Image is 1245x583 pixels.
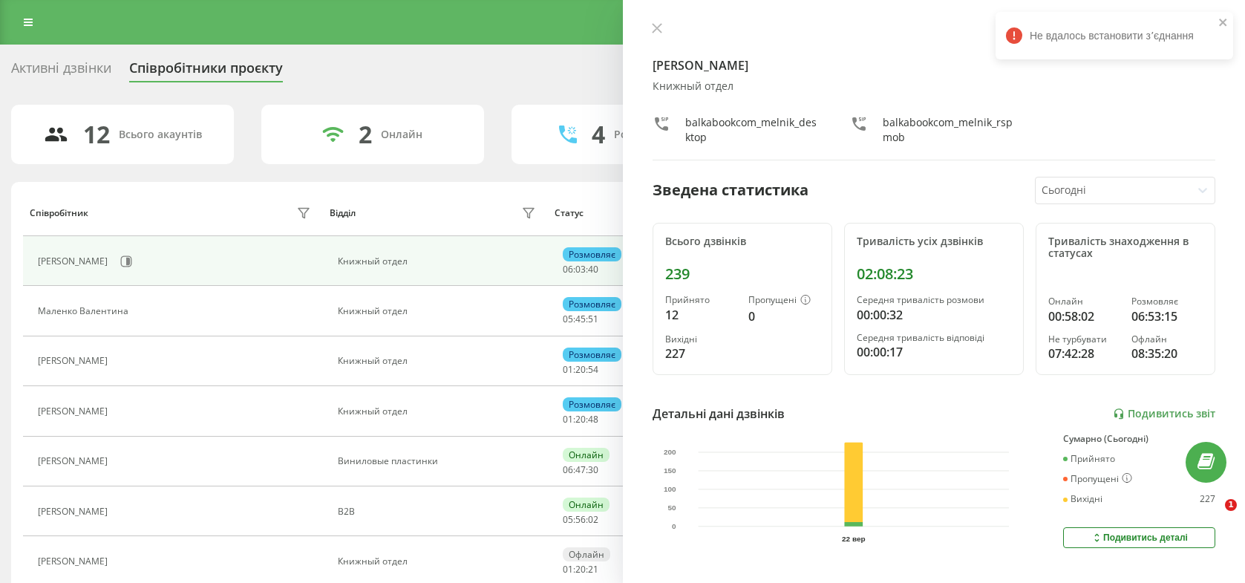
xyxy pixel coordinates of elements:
[1063,473,1132,485] div: Пропущені
[575,513,586,526] span: 56
[563,363,573,376] span: 01
[1200,494,1215,504] div: 227
[748,307,820,325] div: 0
[563,365,598,375] div: : :
[588,313,598,325] span: 51
[665,265,820,283] div: 239
[119,128,202,141] div: Всього акаунтів
[1225,499,1237,511] span: 1
[857,343,1011,361] div: 00:00:17
[1048,296,1120,307] div: Онлайн
[665,334,736,345] div: Вихідні
[563,247,621,261] div: Розмовляє
[672,522,676,530] text: 0
[38,306,132,316] div: Маленко Валентина
[563,264,598,275] div: : :
[555,208,584,218] div: Статус
[1218,16,1229,30] button: close
[685,115,820,145] div: balkabookcom_melnik_desktop
[338,306,540,316] div: Книжный отдел
[1048,235,1203,261] div: Тривалість знаходження в статусах
[857,333,1011,343] div: Середня тривалість відповіді
[563,414,598,425] div: : :
[563,348,621,362] div: Розмовляє
[38,256,111,267] div: [PERSON_NAME]
[563,513,573,526] span: 05
[857,235,1011,248] div: Тривалість усіх дзвінків
[664,466,676,475] text: 150
[338,556,540,567] div: Книжный отдел
[563,314,598,325] div: : :
[588,563,598,576] span: 21
[1048,345,1120,362] div: 07:42:28
[1063,494,1102,504] div: Вихідні
[614,128,686,141] div: Розмовляють
[563,313,573,325] span: 05
[338,456,540,466] div: Виниловые пластинки
[575,313,586,325] span: 45
[575,263,586,276] span: 03
[563,498,610,512] div: Онлайн
[11,60,111,83] div: Активні дзвінки
[665,295,736,305] div: Прийнято
[575,563,586,576] span: 20
[653,56,1216,74] h4: [PERSON_NAME]
[1195,499,1230,535] iframe: Intercom live chat
[1063,434,1215,444] div: Сумарно (Сьогодні)
[857,265,1011,283] div: 02:08:23
[1131,307,1203,325] div: 06:53:15
[592,120,605,149] div: 4
[1048,334,1120,345] div: Не турбувати
[653,405,785,423] div: Детальні дані дзвінків
[575,363,586,376] span: 20
[563,297,621,311] div: Розмовляє
[883,115,1018,145] div: balkabookcom_melnik_rspmob
[563,463,573,476] span: 06
[30,208,88,218] div: Співробітник
[563,515,598,525] div: : :
[381,128,422,141] div: Онлайн
[664,448,676,456] text: 200
[575,413,586,426] span: 20
[748,295,820,307] div: Пропущені
[588,413,598,426] span: 48
[1063,454,1115,464] div: Прийнято
[83,120,110,149] div: 12
[563,564,598,575] div: : :
[665,306,736,324] div: 12
[359,120,372,149] div: 2
[588,263,598,276] span: 40
[38,456,111,466] div: [PERSON_NAME]
[338,356,540,366] div: Книжный отдел
[338,406,540,417] div: Книжный отдел
[563,397,621,411] div: Розмовляє
[664,485,676,493] text: 100
[588,363,598,376] span: 54
[996,12,1233,59] div: Не вдалось встановити зʼєднання
[563,563,573,576] span: 01
[653,80,1216,93] div: Книжный отдел
[38,556,111,567] div: [PERSON_NAME]
[1063,527,1215,548] button: Подивитись деталі
[338,507,540,517] div: B2B
[563,465,598,475] div: : :
[575,463,586,476] span: 47
[563,448,610,462] div: Онлайн
[338,256,540,267] div: Книжный отдел
[563,263,573,276] span: 06
[563,413,573,426] span: 01
[129,60,283,83] div: Співробітники проєкту
[857,306,1011,324] div: 00:00:32
[563,547,610,561] div: Офлайн
[857,295,1011,305] div: Середня тривалість розмови
[1113,408,1215,420] a: Подивитись звіт
[38,406,111,417] div: [PERSON_NAME]
[38,356,111,366] div: [PERSON_NAME]
[665,235,820,248] div: Всього дзвінків
[653,179,808,201] div: Зведена статистика
[1048,307,1120,325] div: 00:58:02
[1131,296,1203,307] div: Розмовляє
[665,345,736,362] div: 227
[1131,334,1203,345] div: Офлайн
[588,463,598,476] span: 30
